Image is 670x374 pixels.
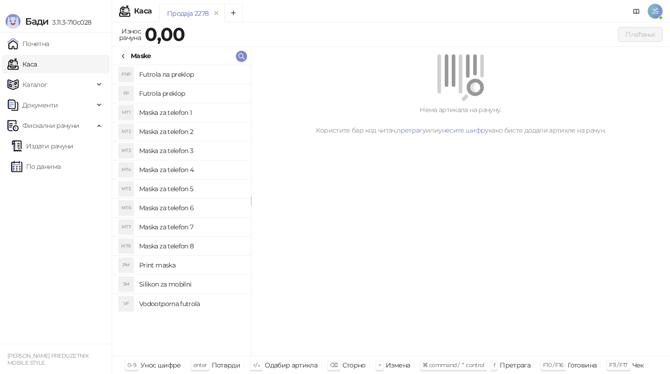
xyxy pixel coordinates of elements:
[141,359,181,371] div: Унос шифре
[139,67,243,82] h4: Futrola na preklop
[119,220,134,234] div: MT7
[543,361,563,368] span: F10 / F16
[139,143,243,158] h4: Maska za telefon 3
[119,143,134,158] div: MT3
[629,4,644,19] a: Документација
[139,239,243,254] h4: Maska za telefon 8
[119,258,134,273] div: PM
[119,86,134,101] div: FP
[119,200,134,215] div: MT6
[139,181,243,196] h4: Maska za telefon 5
[139,258,243,273] h4: Print maska
[609,361,627,368] span: F11 / F17
[11,157,60,176] a: По данима
[119,181,134,196] div: MT5
[127,361,136,368] span: 0-9
[396,126,426,134] a: претрагу
[119,105,134,120] div: MT1
[112,65,251,356] div: grid
[134,7,152,15] div: Каса
[119,239,134,254] div: MT8
[119,162,134,177] div: MT4
[224,4,243,22] button: Add tab
[7,34,49,53] a: Почетна
[253,361,260,368] span: ↑/↓
[22,116,79,135] span: Фискални рачуни
[22,96,58,114] span: Документи
[139,162,243,177] h4: Maska za telefon 4
[139,277,243,292] h4: Silikon za mobilni
[139,220,243,234] h4: Maska za telefon 7
[119,67,134,82] div: FNP
[48,18,91,27] span: 3.11.3-710c028
[117,25,143,44] div: Износ рачуна
[262,105,659,135] div: Нема артикала на рачуну. Користите бар код читач, или како бисте додали артикле на рачун.
[194,361,207,368] span: enter
[167,8,208,19] div: Продаја 2278
[330,361,337,368] span: ⌫
[7,353,88,366] small: [PERSON_NAME] PREDUZETNIK MOBILE STYLE
[212,359,241,371] div: Потврди
[119,124,134,139] div: MT2
[25,16,48,27] span: Бади
[386,359,410,371] div: Измена
[342,359,366,371] div: Сторно
[422,361,484,368] span: ⌘ command / ⌃ control
[210,9,222,17] button: remove
[438,126,489,134] a: унесите шифру
[500,359,530,371] div: Претрага
[139,105,243,120] h4: Maska za telefon 1
[378,361,381,368] span: +
[265,359,317,371] div: Одабир артикла
[139,124,243,139] h4: Maska za telefon 2
[22,75,47,94] span: Каталог
[494,361,495,368] span: f
[119,277,134,292] div: SM
[632,359,644,371] div: Чек
[119,296,134,311] div: VF
[7,55,37,73] a: Каса
[139,86,243,101] h4: Futrola preklop
[618,27,663,42] button: Плаћање
[648,4,663,19] span: JŠ
[131,51,151,61] div: Maske
[568,359,596,371] div: Готовина
[139,296,243,311] h4: Vodootporna futrola
[11,137,74,155] a: Издати рачуни
[139,200,243,215] h4: Maska za telefon 6
[6,14,20,29] img: Logo
[145,23,185,46] strong: 0,00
